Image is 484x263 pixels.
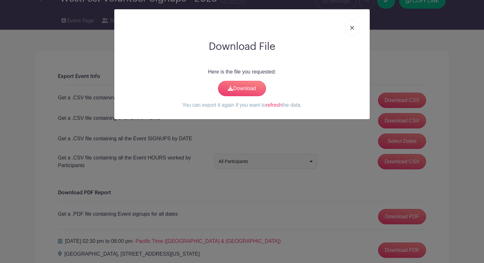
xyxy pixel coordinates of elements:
[266,102,282,108] a: refresh
[119,41,365,53] h2: Download File
[119,101,365,109] p: You can export it again if you want to the data.
[119,68,365,76] p: Here is the file you requested:
[218,81,266,96] a: Download
[350,26,354,30] img: close_button-5f87c8562297e5c2d7936805f587ecaba9071eb48480494691a3f1689db116b3.svg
